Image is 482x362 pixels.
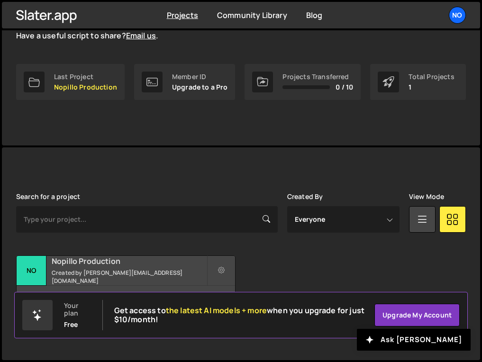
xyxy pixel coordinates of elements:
label: Search for a project [16,193,80,200]
div: Free [64,321,78,328]
label: View Mode [409,193,444,200]
a: No [449,7,466,24]
p: 1 [409,83,454,91]
div: 14 pages, last updated by about [DATE] [17,286,235,314]
div: Projects Transferred [282,73,353,81]
label: Created By [287,193,323,200]
span: the latest AI models + more [166,305,267,316]
p: Upgrade to a Pro [172,83,228,91]
div: Your plan [64,302,91,317]
div: Total Projects [409,73,454,81]
button: Ask [PERSON_NAME] [357,329,471,351]
a: Last Project Nopillo Production [16,64,125,100]
input: Type your project... [16,206,278,233]
h2: Get access to when you upgrade for just $10/month! [114,306,374,324]
a: Email us [126,30,156,41]
a: Upgrade my account [374,304,460,326]
a: Blog [306,10,323,20]
a: Projects [167,10,198,20]
div: No [17,256,46,286]
p: Nopillo Production [54,83,117,91]
a: Community Library [217,10,287,20]
small: Created by [PERSON_NAME][EMAIL_ADDRESS][DOMAIN_NAME] [52,269,207,285]
div: Member ID [172,73,228,81]
a: No Nopillo Production Created by [PERSON_NAME][EMAIL_ADDRESS][DOMAIN_NAME] 14 pages, last updated... [16,255,236,315]
h2: Nopillo Production [52,256,207,266]
span: 0 / 10 [336,83,353,91]
div: Last Project [54,73,117,81]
